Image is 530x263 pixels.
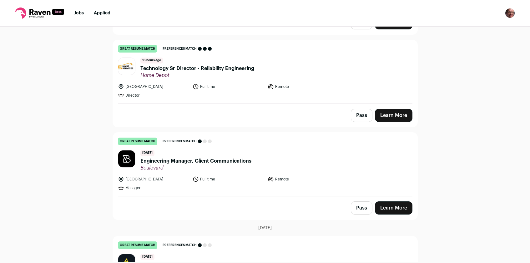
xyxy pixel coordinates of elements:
a: Applied [94,11,110,15]
img: 2451953-medium_jpg [505,8,515,18]
span: Engineering Manager, Client Communications [140,157,251,165]
span: [DATE] [258,225,272,231]
span: Preferences match [163,46,197,52]
li: [GEOGRAPHIC_DATA] [118,176,189,182]
span: [DATE] [140,254,154,260]
button: Pass [351,109,372,122]
a: Learn More [375,109,412,122]
img: f6212736f94d474d6b57d3888104cbc720eedca002415545c9783f33a40c45ea.png [118,150,135,167]
span: Technology Sr Director - Reliability Engineering [140,65,254,72]
button: Pass [351,201,372,215]
img: b19a57a6c75b3c8b5b7ed0dac4746bee61d00479f95ee46018fec310dc2ae26e.jpg [118,58,135,75]
span: Preferences match [163,138,197,144]
a: Learn More [375,201,412,215]
span: 16 hours ago [140,58,163,63]
span: Home Depot [140,72,254,78]
span: Boulevard [140,165,251,171]
button: Open dropdown [505,8,515,18]
a: great resume match Preferences match 16 hours ago Technology Sr Director - Reliability Engineerin... [113,40,417,104]
li: Remote [268,83,339,90]
li: Full time [193,176,264,182]
a: great resume match Preferences match [DATE] Engineering Manager, Client Communications Boulevard ... [113,133,417,196]
div: great resume match [118,45,157,53]
li: Full time [193,83,264,90]
a: Jobs [74,11,84,15]
div: great resume match [118,138,157,145]
li: Manager [118,185,189,191]
li: [GEOGRAPHIC_DATA] [118,83,189,90]
div: great resume match [118,241,157,249]
li: Remote [268,176,339,182]
span: Preferences match [163,242,197,248]
span: [DATE] [140,150,154,156]
li: Director [118,92,189,99]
